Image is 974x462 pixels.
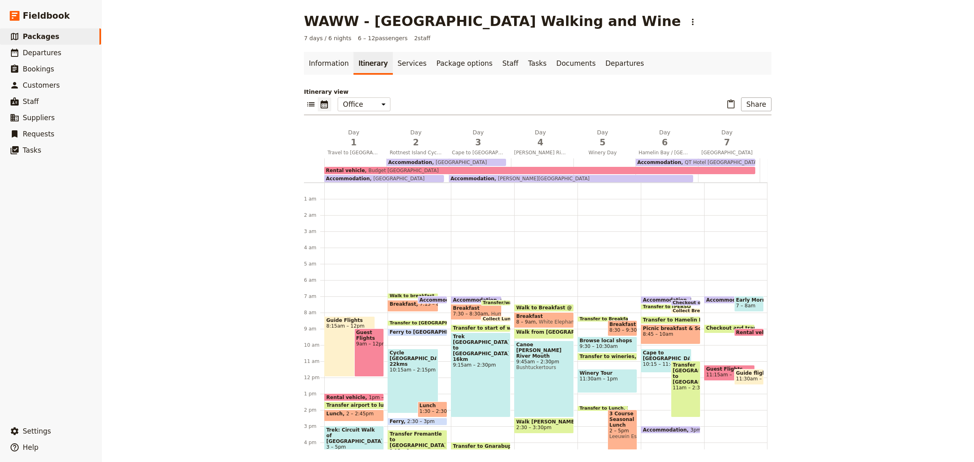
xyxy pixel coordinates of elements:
[393,52,432,75] a: Services
[365,168,439,173] span: Budget [GEOGRAPHIC_DATA]
[328,136,380,149] span: 1
[516,342,572,359] span: Canoe [PERSON_NAME] River Mouth
[673,385,699,391] span: 11am – 2:30pm
[326,427,382,444] span: Trek: Circuit Walk of [GEOGRAPHIC_DATA], approx. 5kms
[673,300,748,305] span: Checkout of Accommodation
[641,349,692,373] div: Cape to [GEOGRAPHIC_DATA] - [PERSON_NAME][GEOGRAPHIC_DATA] trek: 5.5 kms [PERSON_NAME][GEOGRAPHIC...
[326,176,370,181] span: Accommodation
[23,32,59,41] span: Packages
[488,311,525,317] span: Hummingbird
[23,443,39,451] span: Help
[578,337,637,352] div: Browse local shops9:30 – 10:30am
[704,296,755,304] div: Accommodation3pm – 7am
[390,419,407,424] span: Ferry
[578,353,637,361] div: Transfer to wineries
[514,128,567,149] h2: Day
[390,367,436,373] span: 10:15am – 2:15pm
[304,13,681,29] h1: WAWW - [GEOGRAPHIC_DATA] Walking and Wine
[641,324,700,344] div: Picnic breakfast & Scenic walk8:45 – 10am
[641,296,692,304] div: Accommodation5pm – 7am
[23,81,60,89] span: Customers
[643,326,698,331] span: Picnic breakfast & Scenic walk
[388,418,447,425] div: Ferry2:30 – 3pm
[452,136,504,149] span: 3
[511,149,570,156] span: [PERSON_NAME] River / [GEOGRAPHIC_DATA] to [GEOGRAPHIC_DATA]
[516,313,572,319] span: Breakfast
[627,406,652,411] span: 1:45 – 2pm
[23,114,55,122] span: Suppliers
[671,308,701,314] div: Collect Breakfast -[PERSON_NAME]
[386,128,448,158] button: Day2Rottnest Island Cycle/ [GEOGRAPHIC_DATA]
[641,316,700,324] div: Transfer to Hamelin Bay Boat Ramp Carpark
[701,128,753,149] h2: Day
[23,97,39,106] span: Staff
[706,297,754,302] span: Accommodation
[514,312,574,328] div: Breakfast8 – 9amWhite Elephant Cafe
[449,175,693,182] div: Accommodation[PERSON_NAME][GEOGRAPHIC_DATA]
[580,354,638,359] span: Transfer to wineries
[635,149,694,156] span: Hamelin Bay / [GEOGRAPHIC_DATA]
[304,52,353,75] a: Information
[580,343,618,349] span: 9:30 – 10:30am
[736,370,762,376] span: Guide flights
[610,322,636,327] span: Breakfast
[516,425,552,430] span: 2:30 – 3:30pm
[481,316,511,322] div: Collect Lunch - Baked Busselton
[356,330,382,341] span: Guest Flights
[601,52,649,75] a: Departures
[635,128,697,158] button: Day6Hamelin Bay / [GEOGRAPHIC_DATA]
[451,324,511,332] div: Transfer to start of walk - [GEOGRAPHIC_DATA]
[673,309,764,313] span: Collect Breakfast -[PERSON_NAME]
[420,403,446,408] span: Lunch
[706,372,755,378] span: 11:15am – 12:15pm
[734,369,764,385] div: Guide flights11:30am – 12:30pm
[390,301,420,307] span: Breakfast
[390,448,445,454] span: 3:15 – 6pm
[324,393,384,401] div: Rental vehicle1pm – 9am
[704,324,755,333] div: Checkout and transfer to airport
[516,365,572,370] span: Bushtuckertours
[580,376,635,382] span: 11:30am – 1pm
[698,149,756,156] span: [GEOGRAPHIC_DATA]
[453,443,509,449] span: Transfer to Gnarabup
[736,297,762,303] span: Early Morning Walk: Swan River
[686,15,700,29] button: Actions
[671,361,701,417] div: Transfer [GEOGRAPHIC_DATA] to [GEOGRAPHIC_DATA]11am – 2:30pm
[580,338,635,343] span: Browse local shops
[326,402,397,408] span: Transfer airport to lunch
[324,402,384,409] div: Transfer airport to lunch
[326,317,373,323] span: Guide Flights
[326,168,365,173] span: Rental vehicle
[516,419,572,425] span: Walk [PERSON_NAME] River mouth to accommodation 2.5 km
[701,136,753,149] span: 7
[736,376,785,382] span: 11:30am – 12:30pm
[671,300,701,306] div: Checkout of Accommodation
[636,159,755,166] div: AccommodationQT Hotel [GEOGRAPHIC_DATA]
[420,408,455,414] span: 1:30 – 2:30pm
[514,304,574,312] div: Walk to Breakfast @ [GEOGRAPHIC_DATA]
[481,300,511,306] div: Transfer/walk to breakfast
[641,304,692,310] div: Transfer to [PERSON_NAME] River
[388,160,432,165] span: Accommodation
[431,52,497,75] a: Package options
[516,319,536,325] span: 8 – 9am
[324,167,755,174] div: Rental vehicleBudget [GEOGRAPHIC_DATA]
[304,326,324,332] div: 9 am
[390,136,442,149] span: 2
[326,323,373,329] span: 8:15am – 12pm
[516,305,634,311] span: Walk to Breakfast @ [GEOGRAPHIC_DATA]
[451,304,502,320] div: Breakfast7:30 – 8:30amHummingbird
[514,418,574,434] div: Walk [PERSON_NAME] River mouth to accommodation 2.5 km2:30 – 3:30pm
[681,160,759,165] span: QT Hotel [GEOGRAPHIC_DATA]
[641,426,700,434] div: Accommodation3pm – 7am
[390,329,474,335] span: Ferry to [GEOGRAPHIC_DATA]
[304,358,324,365] div: 11 am
[407,419,435,424] span: 2:30 – 3pm
[304,34,351,42] span: 7 days / 6 nights
[369,395,396,400] span: 1pm – 9am
[638,128,691,149] h2: Day
[706,366,753,372] span: Guest Flights
[326,444,382,450] span: 3 – 5pm
[536,319,589,325] span: White Elephant Cafe
[451,442,511,458] div: Transfer to Gnarabup4 – 5pm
